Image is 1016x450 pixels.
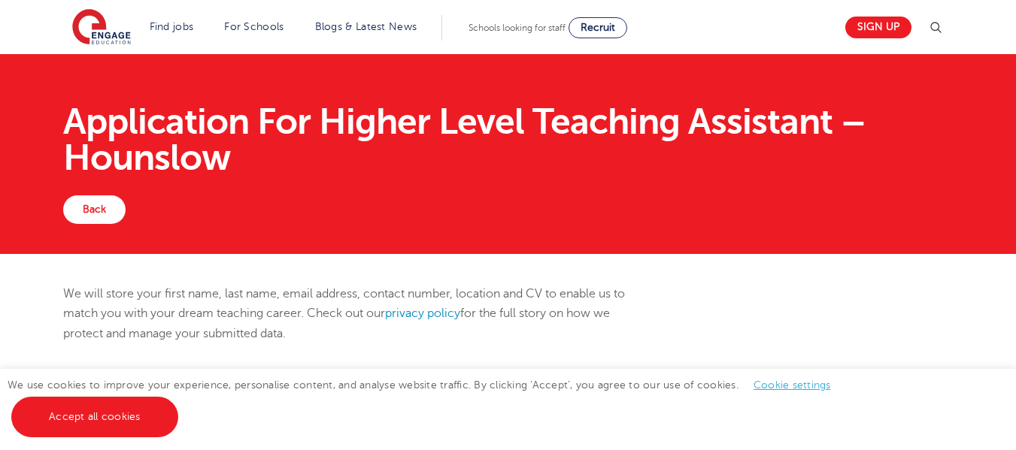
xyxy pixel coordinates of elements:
span: Schools looking for staff [469,23,566,33]
a: Blogs & Latest News [315,21,417,32]
a: Cookie settings [754,379,831,391]
a: Recruit [569,17,627,38]
a: For Schools [224,21,284,32]
a: privacy policy [385,307,460,320]
a: Sign up [845,17,911,38]
a: Accept all cookies [11,397,178,437]
span: We use cookies to improve your experience, personalise content, and analyse website traffic. By c... [8,379,846,422]
img: Engage Education [72,9,131,47]
a: Find jobs [150,21,194,32]
span: Recruit [581,22,615,33]
h1: Application For Higher Level Teaching Assistant – Hounslow [63,104,953,176]
a: Back [63,195,126,224]
p: We will store your first name, last name, email address, contact number, location and CV to enabl... [63,284,649,343]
